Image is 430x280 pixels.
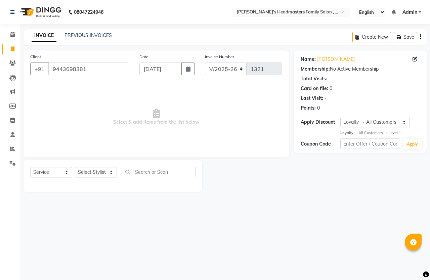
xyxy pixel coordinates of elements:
[301,66,420,73] div: No Active Membership
[74,3,103,22] b: 08047224946
[403,139,422,149] button: Apply
[317,105,320,112] div: 0
[64,32,112,38] a: PREVIOUS INVOICES
[301,56,316,63] div: Name:
[340,138,400,149] input: Enter Offer / Coupon Code
[301,119,340,126] div: Apply Discount
[340,130,420,136] div: All Customers → Level 1
[301,141,340,148] div: Coupon Code
[402,253,423,273] iframe: chat widget
[325,95,327,102] div: -
[30,54,41,60] label: Client
[402,9,417,16] span: Admin
[301,95,323,102] div: Last Visit:
[139,54,148,60] label: Date
[30,63,49,75] button: +91
[317,56,355,63] a: [PERSON_NAME]
[394,32,417,42] button: Save
[301,85,328,92] div: Card on file:
[301,75,327,82] div: Total Visits:
[122,167,196,177] input: Search or Scan
[352,32,391,42] button: Create New
[301,105,316,112] div: Points:
[340,130,358,135] strong: Loyalty →
[330,85,332,92] div: 0
[30,83,282,151] span: Select & add items from the list below
[32,30,56,42] a: INVOICE
[205,54,234,60] label: Invoice Number
[301,66,330,73] div: Membership:
[48,63,129,75] input: Search by Name/Mobile/Email/Code
[17,3,63,22] img: logo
